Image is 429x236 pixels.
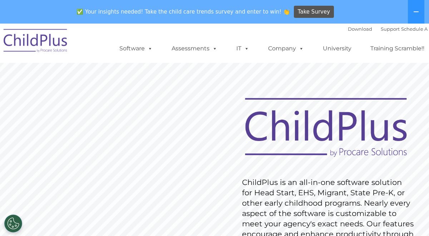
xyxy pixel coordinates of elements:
span: ✅ Your insights needed! Take the child care trends survey and enter to win! 👏 [74,5,293,19]
a: Company [261,41,311,56]
a: IT [229,41,256,56]
button: Cookies Settings [4,215,22,232]
a: Support [381,26,400,32]
a: University [316,41,359,56]
a: Software [112,41,160,56]
a: Assessments [164,41,225,56]
span: Take Survey [298,6,330,18]
a: Take Survey [294,6,334,18]
a: Download [348,26,372,32]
